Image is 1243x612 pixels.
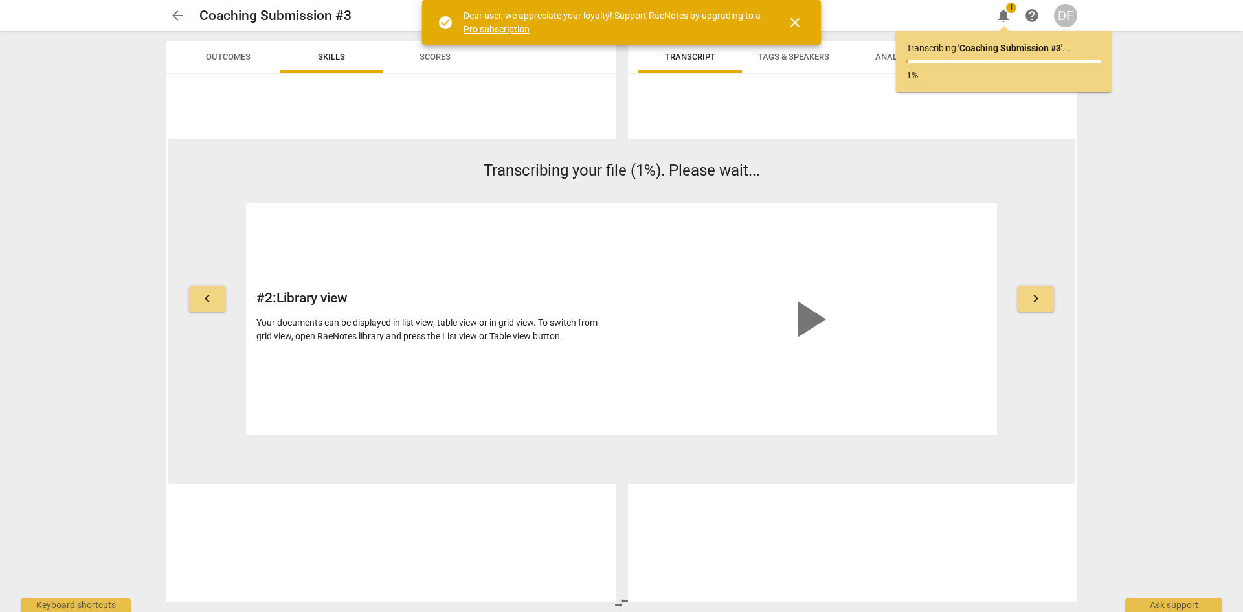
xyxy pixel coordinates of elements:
[906,41,1101,55] p: Transcribing ...
[206,52,251,62] span: Outcomes
[438,15,453,30] span: check_circle
[758,52,829,62] span: Tags & Speakers
[1028,291,1044,306] span: keyboard_arrow_right
[1054,4,1077,27] button: DF
[1125,598,1222,612] div: Ask support
[256,316,614,343] div: Your documents can be displayed in list view, table view or in grid view. To switch from grid vie...
[787,15,803,30] span: close
[420,52,451,62] span: Scores
[199,291,215,306] span: keyboard_arrow_left
[958,43,1062,53] b: ' Coaching Submission #3 '
[484,161,760,179] span: Transcribing your file (1%). Please wait...
[1020,4,1044,27] a: Help
[665,52,715,62] span: Transcript
[1024,8,1040,23] span: help
[256,290,614,306] h2: # 2 : Library view
[318,52,345,62] span: Skills
[1006,3,1016,13] span: 1
[777,288,839,350] span: play_arrow
[199,8,352,24] h2: Coaching Submission #3
[992,4,1015,27] button: Notifications
[464,24,530,34] a: Pro subscription
[614,595,629,611] span: compare_arrows
[464,9,764,36] div: Dear user, we appreciate your loyalty! Support RaeNotes by upgrading to a
[906,69,1101,82] p: 1%
[996,8,1011,23] span: notifications
[21,598,131,612] div: Keyboard shortcuts
[875,52,919,62] span: Analytics
[170,8,185,23] span: arrow_back
[779,7,811,38] button: Close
